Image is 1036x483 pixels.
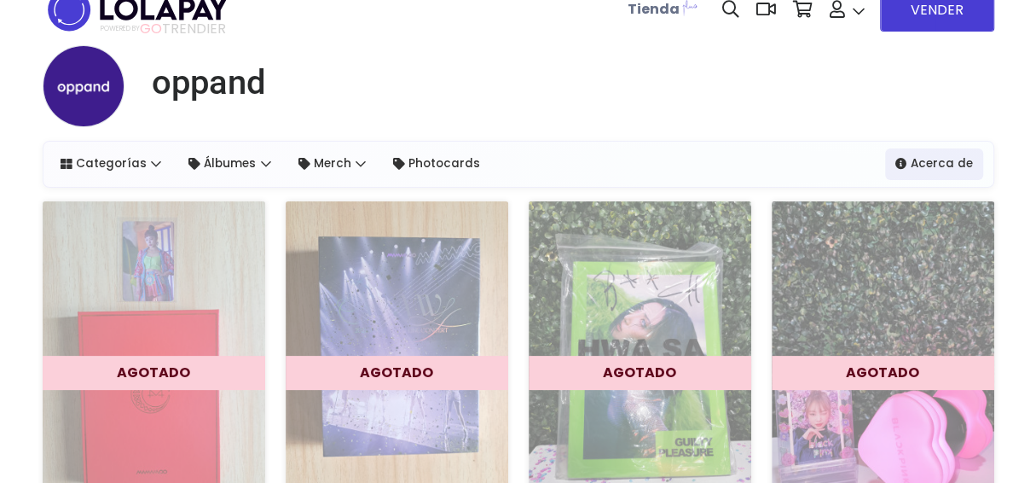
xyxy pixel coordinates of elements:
span: POWERED BY [101,24,140,33]
a: Categorías [50,148,172,179]
h1: oppand [152,62,266,103]
span: GO [140,19,162,38]
a: oppand [138,62,266,103]
span: TRENDIER [101,21,226,37]
div: AGOTADO [529,356,751,390]
a: Álbumes [178,148,281,179]
a: Acerca de [885,148,983,179]
a: Photocards [383,148,490,179]
a: Merch [288,148,377,179]
div: AGOTADO [286,356,508,390]
div: AGOTADO [772,356,994,390]
div: AGOTADO [43,356,265,390]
